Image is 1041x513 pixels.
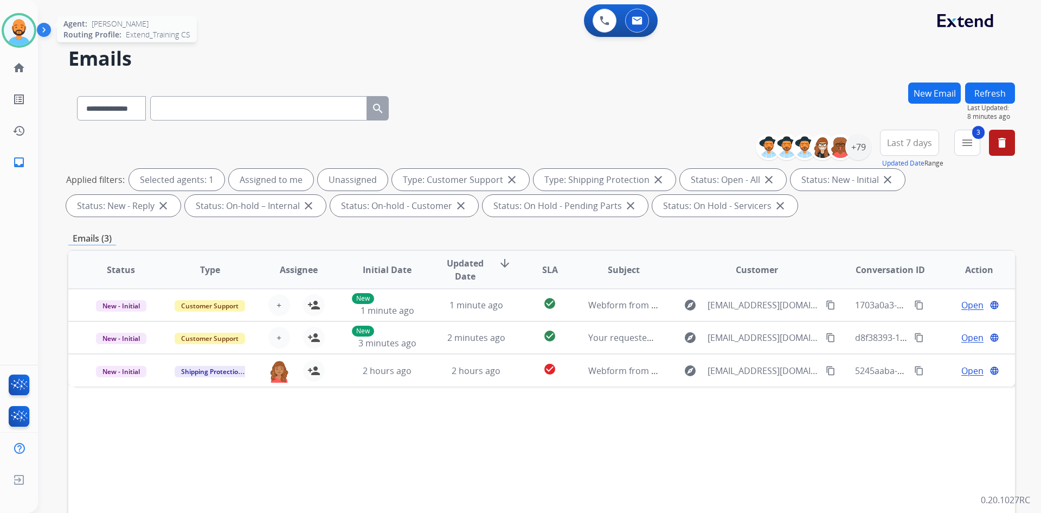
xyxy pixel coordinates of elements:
[392,169,529,191] div: Type: Customer Support
[995,136,1008,149] mat-icon: delete
[12,124,25,137] mat-icon: history
[543,363,556,376] mat-icon: check_circle
[989,366,999,376] mat-icon: language
[908,83,961,104] button: New Email
[175,300,245,312] span: Customer Support
[684,364,697,377] mat-icon: explore
[12,93,25,106] mat-icon: list_alt
[449,299,503,311] span: 1 minute ago
[126,29,190,40] span: Extend_Training CS
[708,299,819,312] span: [EMAIL_ADDRESS][DOMAIN_NAME]
[229,169,313,191] div: Assigned to me
[961,364,984,377] span: Open
[989,300,999,310] mat-icon: language
[483,195,648,217] div: Status: On Hold - Pending Parts
[855,365,1023,377] span: 5245aaba-e132-44d5-a6a5-c01a15b7621a
[826,366,836,376] mat-icon: content_copy
[791,169,905,191] div: Status: New - Initial
[318,169,388,191] div: Unassigned
[96,366,146,377] span: New - Initial
[175,333,245,344] span: Customer Support
[882,159,924,168] button: Updated Date
[961,136,974,149] mat-icon: menu
[352,293,374,304] p: New
[68,48,1015,69] h2: Emails
[352,326,374,337] p: New
[92,18,149,29] span: [PERSON_NAME]
[66,173,125,186] p: Applied filters:
[534,169,676,191] div: Type: Shipping Protection
[307,299,320,312] mat-icon: person_add
[926,251,1015,289] th: Action
[914,366,924,376] mat-icon: content_copy
[708,331,819,344] span: [EMAIL_ADDRESS][DOMAIN_NAME]
[652,173,665,186] mat-icon: close
[965,83,1015,104] button: Refresh
[624,199,637,212] mat-icon: close
[129,169,224,191] div: Selected agents: 1
[954,130,980,156] button: 3
[684,299,697,312] mat-icon: explore
[452,365,500,377] span: 2 hours ago
[882,159,943,168] span: Range
[855,299,1019,311] span: 1703a0a3-4ab4-4477-9de8-f5335d8570fa
[307,364,320,377] mat-icon: person_add
[652,195,798,217] div: Status: On Hold - Servicers
[361,305,414,316] span: 1 minute ago
[96,333,146,344] span: New - Initial
[989,333,999,343] mat-icon: language
[967,112,1015,121] span: 8 minutes ago
[200,263,220,276] span: Type
[175,366,249,377] span: Shipping Protection
[307,331,320,344] mat-icon: person_add
[363,365,412,377] span: 2 hours ago
[680,169,786,191] div: Status: Open - All
[588,299,834,311] span: Webform from [EMAIL_ADDRESS][DOMAIN_NAME] on [DATE]
[277,299,281,312] span: +
[736,263,778,276] span: Customer
[887,141,932,145] span: Last 7 days
[371,102,384,115] mat-icon: search
[363,263,412,276] span: Initial Date
[185,195,326,217] div: Status: On-hold – Internal
[881,173,894,186] mat-icon: close
[268,360,290,383] img: agent-avatar
[4,15,34,46] img: avatar
[63,29,121,40] span: Routing Profile:
[96,300,146,312] span: New - Initial
[855,332,1019,344] span: d8f38393-10f2-47de-981d-3c2321315c2b
[454,199,467,212] mat-icon: close
[774,199,787,212] mat-icon: close
[447,332,505,344] span: 2 minutes ago
[542,263,558,276] span: SLA
[358,337,416,349] span: 3 minutes ago
[63,18,87,29] span: Agent:
[268,327,290,349] button: +
[157,199,170,212] mat-icon: close
[268,294,290,316] button: +
[972,126,985,139] span: 3
[608,263,640,276] span: Subject
[505,173,518,186] mat-icon: close
[543,297,556,310] mat-icon: check_circle
[330,195,478,217] div: Status: On-hold - Customer
[302,199,315,212] mat-icon: close
[12,156,25,169] mat-icon: inbox
[856,263,925,276] span: Conversation ID
[845,134,871,160] div: +79
[68,232,116,245] p: Emails (3)
[708,364,819,377] span: [EMAIL_ADDRESS][DOMAIN_NAME]
[880,130,939,156] button: Last 7 days
[826,333,836,343] mat-icon: content_copy
[277,331,281,344] span: +
[961,331,984,344] span: Open
[967,104,1015,112] span: Last Updated:
[588,365,834,377] span: Webform from [EMAIL_ADDRESS][DOMAIN_NAME] on [DATE]
[498,257,511,270] mat-icon: arrow_downward
[280,263,318,276] span: Assignee
[762,173,775,186] mat-icon: close
[588,332,742,344] span: Your requested Mattress Firm receipt
[12,61,25,74] mat-icon: home
[914,333,924,343] mat-icon: content_copy
[684,331,697,344] mat-icon: explore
